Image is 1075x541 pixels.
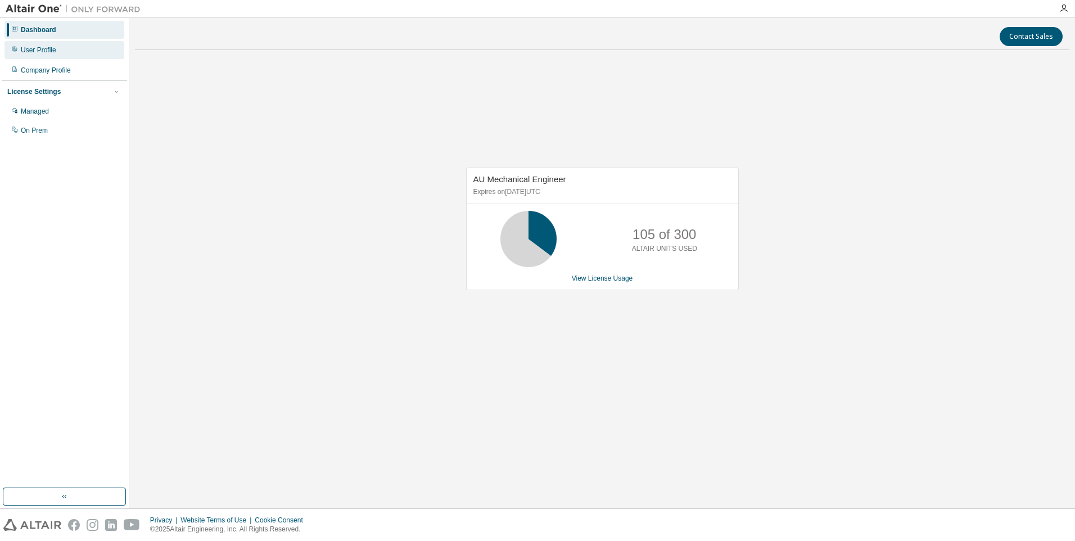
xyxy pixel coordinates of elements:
[255,516,309,525] div: Cookie Consent
[632,244,697,254] p: ALTAIR UNITS USED
[572,274,633,282] a: View License Usage
[21,25,56,34] div: Dashboard
[21,126,48,135] div: On Prem
[150,516,180,525] div: Privacy
[7,87,61,96] div: License Settings
[21,46,56,55] div: User Profile
[87,519,98,531] img: instagram.svg
[3,519,61,531] img: altair_logo.svg
[68,519,80,531] img: facebook.svg
[473,174,566,184] span: AU Mechanical Engineer
[124,519,140,531] img: youtube.svg
[6,3,146,15] img: Altair One
[473,187,729,197] p: Expires on [DATE] UTC
[21,107,49,116] div: Managed
[180,516,255,525] div: Website Terms of Use
[21,66,71,75] div: Company Profile
[633,225,696,244] p: 105 of 300
[105,519,117,531] img: linkedin.svg
[150,525,310,534] p: © 2025 Altair Engineering, Inc. All Rights Reserved.
[1000,27,1063,46] button: Contact Sales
